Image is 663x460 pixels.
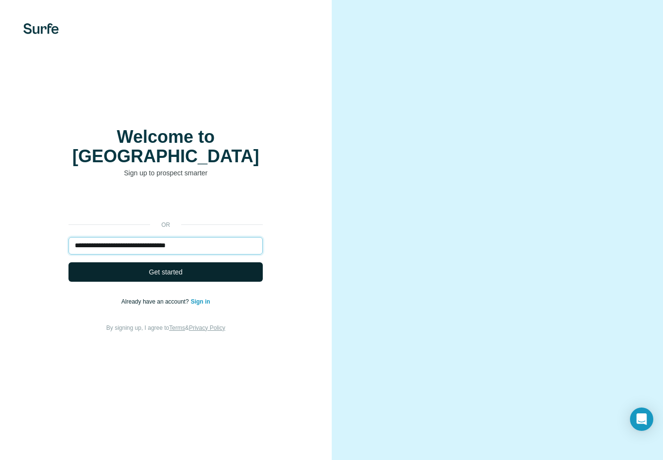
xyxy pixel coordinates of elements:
[191,298,210,305] a: Sign in
[68,262,263,282] button: Get started
[630,408,653,431] div: Open Intercom Messenger
[169,324,185,331] a: Terms
[121,298,191,305] span: Already have an account?
[68,127,263,166] h1: Welcome to [GEOGRAPHIC_DATA]
[150,221,181,229] p: or
[23,23,59,34] img: Surfe's logo
[106,324,225,331] span: By signing up, I agree to &
[149,267,183,277] span: Get started
[189,324,225,331] a: Privacy Policy
[64,192,268,214] iframe: Button na Mag-sign in gamit ang Google
[68,168,263,178] p: Sign up to prospect smarter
